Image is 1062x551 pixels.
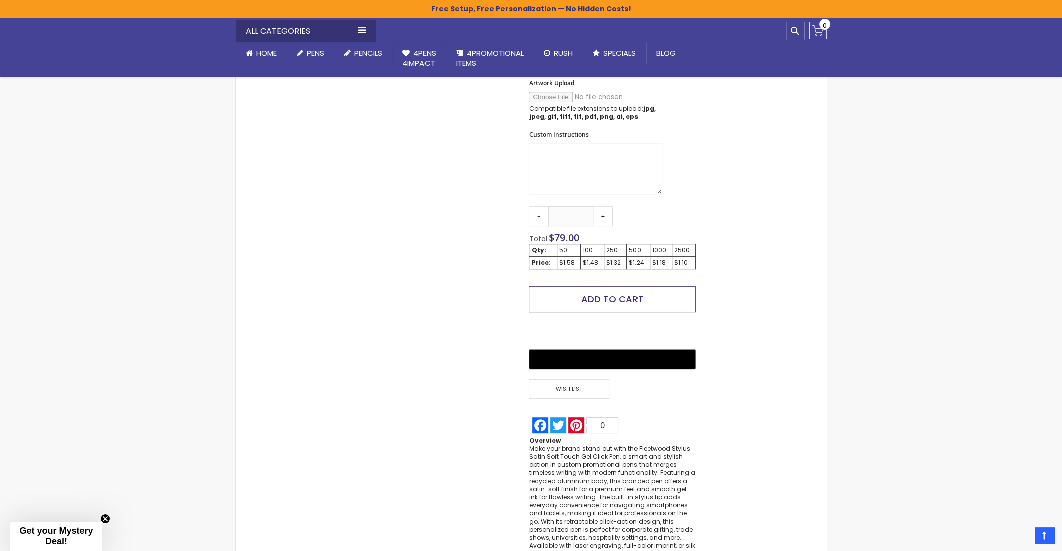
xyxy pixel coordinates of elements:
[529,105,662,121] p: Compatible file extensions to upload:
[652,246,670,254] div: 1000
[529,79,574,87] span: Artwork Upload
[529,234,548,244] span: Total:
[100,514,110,524] button: Close teaser
[629,259,648,267] div: $1.24
[674,259,693,267] div: $1.10
[1035,527,1054,543] a: Top
[548,231,579,244] span: $
[652,259,670,267] div: $1.18
[256,48,277,58] span: Home
[307,48,324,58] span: Pens
[606,246,624,254] div: 250
[674,246,693,254] div: 2500
[529,130,588,139] span: Custom Instructions
[529,379,612,399] a: Wish List
[19,526,93,546] span: Get your Mystery Deal!
[529,104,655,121] strong: jpg, jpeg, gif, tiff, tif, pdf, png, ai, eps
[456,48,524,68] span: 4PROMOTIONAL ITEMS
[236,20,376,42] div: All Categories
[402,48,436,68] span: 4Pens 4impact
[583,246,602,254] div: 100
[554,48,573,58] span: Rush
[529,206,549,226] a: -
[600,421,605,430] span: 0
[529,436,560,445] strong: Overview
[603,48,636,58] span: Specials
[236,42,287,64] a: Home
[581,293,644,305] span: Add to Cart
[529,286,695,312] button: Add to Cart
[823,21,827,30] span: 0
[559,259,578,267] div: $1.58
[534,42,583,64] a: Rush
[549,417,567,433] a: Twitter
[646,42,686,64] a: Blog
[529,379,609,399] span: Wish List
[531,417,549,433] a: Facebook
[10,522,102,551] div: Get your Mystery Deal!Close teaser
[531,246,546,254] strong: Qty:
[529,349,695,369] button: Buy with GPay
[606,259,624,267] div: $1.32
[554,231,579,244] span: 79.00
[629,246,648,254] div: 500
[529,320,695,342] iframe: PayPal
[446,42,534,75] a: 4PROMOTIONALITEMS
[567,417,619,433] a: Pinterest0
[334,42,392,64] a: Pencils
[559,246,578,254] div: 50
[583,42,646,64] a: Specials
[287,42,334,64] a: Pens
[354,48,382,58] span: Pencils
[656,48,676,58] span: Blog
[531,258,550,267] strong: Price:
[392,42,446,75] a: 4Pens4impact
[583,259,602,267] div: $1.48
[593,206,613,226] a: +
[809,22,827,39] a: 0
